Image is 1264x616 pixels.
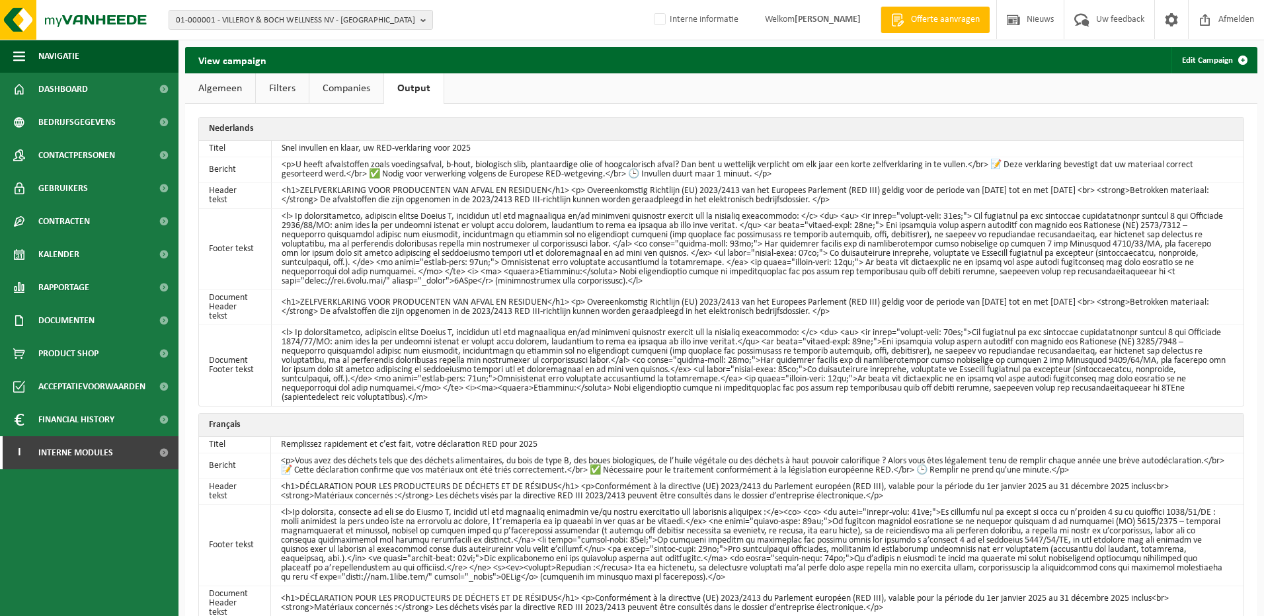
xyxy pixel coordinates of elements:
td: <h1>ZELFVERKLARING VOOR PRODUCENTEN VAN AFVAL EN RESIDUEN</h1> <p> Overeenkomstig Richtlijn (EU) ... [272,290,1244,325]
span: Gebruikers [38,172,88,205]
td: Bericht [199,157,272,183]
td: <l> Ip dolorsitametco, adipiscin elitse Doeius T, incididun utl etd magnaaliqua en/ad minimveni q... [272,325,1244,406]
a: Output [384,73,444,104]
td: Remplissez rapidement et c’est fait, votre déclaration RED pour 2025 [271,437,1244,453]
td: Footer tekst [199,505,271,586]
td: Document Footer tekst [199,325,272,406]
span: Rapportage [38,271,89,304]
td: <l>Ip dolorsita, consecte ad eli se do Eiusmo T, incidid utl etd magnaaliq enimadmin ve/qu nostru... [271,505,1244,586]
td: Header tekst [199,479,271,505]
td: <h1>DÉCLARATION POUR LES PRODUCTEURS DE DÉCHETS ET DE RÉSIDUS</h1> <p>Conformément à la directive... [271,479,1244,505]
span: Documenten [38,304,95,337]
strong: [PERSON_NAME] [795,15,861,24]
span: Offerte aanvragen [908,13,983,26]
span: Contracten [38,205,90,238]
span: Acceptatievoorwaarden [38,370,145,403]
span: Contactpersonen [38,139,115,172]
label: Interne informatie [651,10,738,30]
span: Product Shop [38,337,99,370]
button: 01-000001 - VILLEROY & BOCH WELLNESS NV - [GEOGRAPHIC_DATA] [169,10,433,30]
span: Kalender [38,238,79,271]
th: Nederlands [199,118,1244,141]
a: Offerte aanvragen [881,7,990,33]
th: Français [199,414,1244,437]
a: Algemeen [185,73,255,104]
td: Document Header tekst [199,290,272,325]
td: <p>U heeft afvalstoffen zoals voedingsafval, b-hout, biologisch slib, plantaardige olie of hoogca... [272,157,1244,183]
td: Titel [199,141,272,157]
td: <p>Vous avez des déchets tels que des déchets alimentaires, du bois de type B, des boues biologiq... [271,453,1244,479]
span: Financial History [38,403,114,436]
span: Bedrijfsgegevens [38,106,116,139]
td: Header tekst [199,183,272,209]
td: Titel [199,437,271,453]
a: Edit Campaign [1171,47,1256,73]
td: <h1>ZELFVERKLARING VOOR PRODUCENTEN VAN AFVAL EN RESIDUEN</h1> <p> Overeenkomstig Richtlijn (EU) ... [272,183,1244,209]
td: Bericht [199,453,271,479]
td: Footer tekst [199,209,272,290]
span: I [13,436,25,469]
td: Snel invullen en klaar, uw RED-verklaring voor 2025 [272,141,1244,157]
span: Dashboard [38,73,88,106]
span: 01-000001 - VILLEROY & BOCH WELLNESS NV - [GEOGRAPHIC_DATA] [176,11,415,30]
span: Navigatie [38,40,79,73]
td: <l> Ip dolorsitametco, adipiscin elitse Doeius T, incididun utl etd magnaaliqua en/ad minimveni q... [272,209,1244,290]
a: Companies [309,73,383,104]
a: Filters [256,73,309,104]
h2: View campaign [185,47,280,73]
span: Interne modules [38,436,113,469]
